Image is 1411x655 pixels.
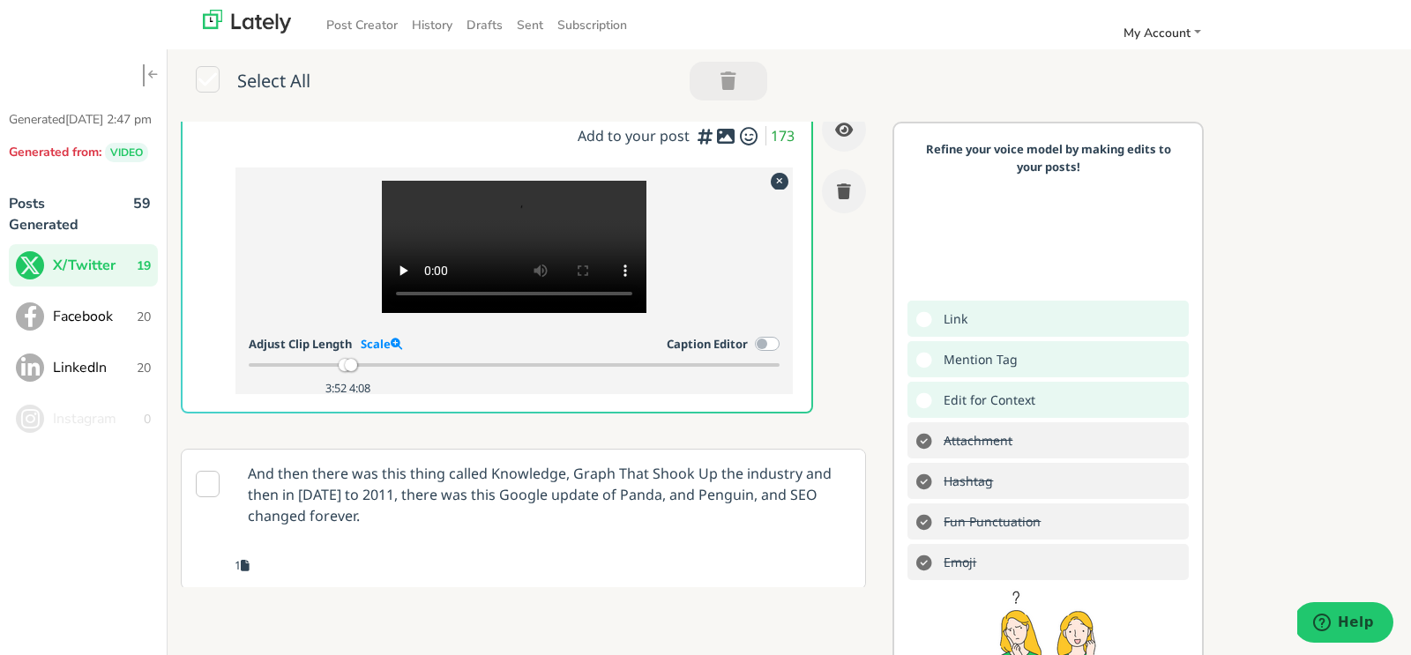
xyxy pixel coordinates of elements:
[694,136,715,137] i: Add hashtags for context vs. index rankings for increased engagement
[9,110,158,129] p: Generated
[935,306,972,331] span: Add a link to drive traffic to a website or landing page.
[53,408,144,429] span: Instagram
[235,450,865,540] p: And then there was this thing called Knowledge, Graph That Shook Up the industry and then in [DAT...
[237,69,310,97] span: Select All
[715,136,736,137] i: Add a video or photo or swap out the default image from any link for increased visual appeal
[105,143,148,162] span: VIDEO
[9,295,158,338] button: Facebook20
[137,257,151,275] span: 19
[9,193,98,235] p: Posts Generated
[203,10,291,33] img: lately_logo_nav.700ca2e7.jpg
[325,380,364,397] small: 3:52
[769,172,791,190] div: Remove attachment
[517,17,543,33] span: Sent
[249,333,402,357] span: Adjust Clip Length
[144,410,151,428] span: 0
[53,357,137,378] span: LinkedIn
[822,108,866,152] button: Preview this Post
[916,141,1180,175] p: Refine your voice model by making edits to your posts!
[550,11,634,40] a: Subscription
[65,111,152,128] span: [DATE] 2:47 pm
[319,11,405,40] a: Post Creator
[9,346,158,389] button: LinkedIn20
[382,181,646,313] video: Your browser does not support HTML5 video.
[1297,602,1393,646] iframe: Opens a widget where you can find more information
[1124,25,1191,41] span: My Account
[935,428,1017,453] s: Add a video or photo or swap out the default image from any link for increased visual appeal.
[771,126,799,145] span: 173
[935,468,997,494] s: Add hashtags for context vs. index rankings for increased engagement.
[667,333,748,357] label: Caption Editor
[235,557,250,573] small: 1
[822,169,866,213] button: Trash this Post
[405,11,459,40] a: History
[690,62,767,100] button: Trash 0 Post
[935,509,1045,534] s: Add exclamation marks, ellipses, etc. to better communicate tone.
[738,136,759,137] i: Add emojis to clarify and drive home the tone of your message.
[9,144,101,160] span: Generated from:
[332,380,370,397] small: 4:08
[935,387,1040,413] span: Double-check the A.I. to make sure nothing wonky got thru.
[53,306,137,327] span: Facebook
[133,193,151,244] span: 59
[9,244,158,287] button: X/Twitter19
[53,255,137,276] span: X/Twitter
[510,11,550,40] a: Sent
[137,308,151,326] span: 20
[578,126,694,145] span: Add to your post
[137,359,151,377] span: 20
[935,346,1022,372] span: Add mention tags to leverage the sharing power of others.
[935,549,981,575] s: Add emojis to clarify and drive home the tone of your message.
[9,398,158,440] button: Instagram0
[459,11,510,40] a: Drafts
[361,336,402,352] a: Scale
[1116,19,1208,48] a: My Account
